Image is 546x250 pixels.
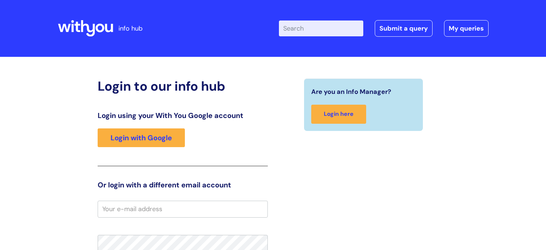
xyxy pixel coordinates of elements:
[311,105,366,124] a: Login here
[98,128,185,147] a: Login with Google
[444,20,489,37] a: My queries
[98,78,268,94] h2: Login to our info hub
[375,20,433,37] a: Submit a query
[98,201,268,217] input: Your e-mail address
[98,111,268,120] h3: Login using your With You Google account
[311,86,391,97] span: Are you an Info Manager?
[98,181,268,189] h3: Or login with a different email account
[118,23,143,34] p: info hub
[279,21,363,36] input: Search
